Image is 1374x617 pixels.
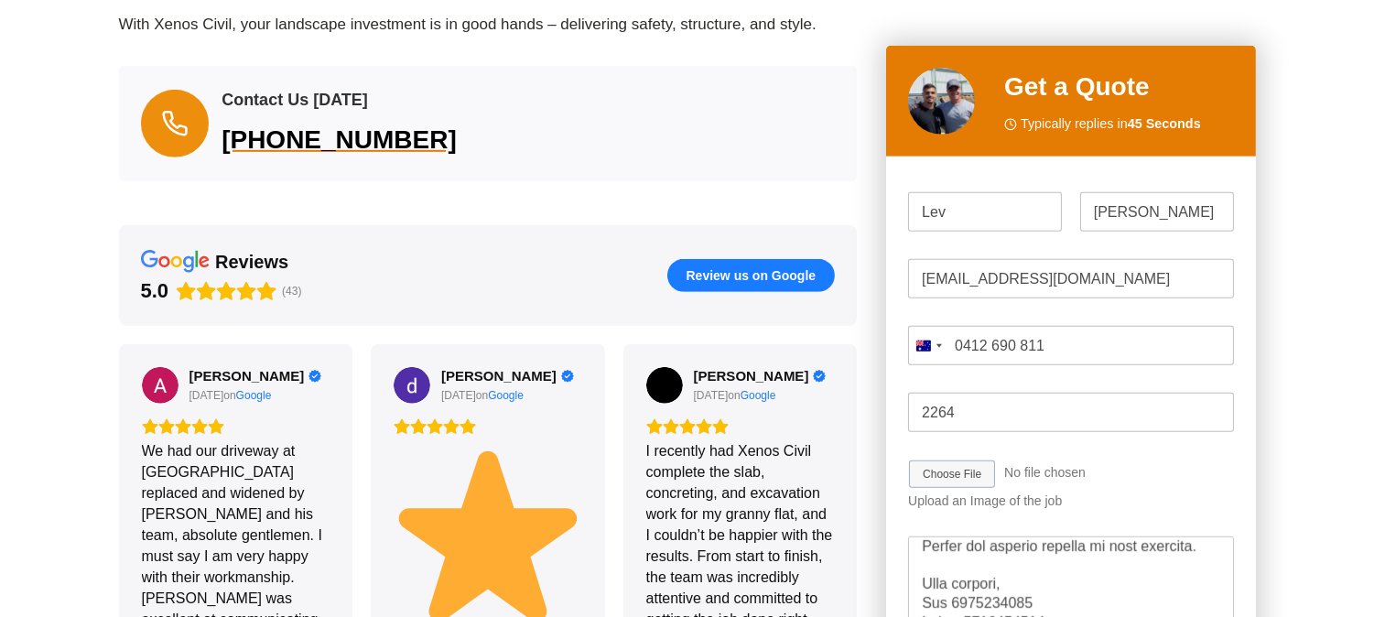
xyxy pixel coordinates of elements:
div: Rating: 5.0 out of 5 [142,418,330,435]
img: damon fyson [394,367,430,404]
h2: Get a Quote [1004,68,1234,106]
div: Rating: 5.0 out of 5 [646,418,835,435]
a: [PHONE_NUMBER] [222,121,584,159]
span: (43) [282,285,301,298]
div: on [189,388,236,403]
span: Review us on Google [687,267,817,284]
input: Mobile [908,326,1233,365]
span: [PERSON_NAME] [189,368,305,384]
span: Typically replies in [1021,114,1201,135]
a: View on Google [646,367,683,404]
span: [PERSON_NAME] [441,368,557,384]
a: View on Google [488,388,524,403]
span: [PERSON_NAME] [694,368,809,384]
div: Rating: 5.0 out of 5 [394,418,582,435]
img: Adrian Revell [142,367,179,404]
div: Google [488,388,524,403]
h6: Contact Us [DATE] [222,88,584,113]
strong: 45 Seconds [1128,116,1201,131]
a: View on Google [236,388,272,403]
div: Upload an Image of the job [908,493,1233,509]
img: Hazar Cevikoglu [646,367,683,404]
div: on [441,388,488,403]
div: 5.0 [141,278,169,304]
a: View on Google [394,367,430,404]
button: Selected country [908,326,948,365]
div: [DATE] [694,388,729,403]
div: Google [236,388,272,403]
a: Review by Hazar Cevikoglu [694,368,827,384]
input: Email [908,259,1233,298]
div: Google [741,388,776,403]
div: Verified Customer [561,370,574,383]
a: Review by Adrian Revell [189,368,322,384]
input: Post Code: E.g 2000 [908,393,1233,432]
div: Verified Customer [308,370,321,383]
p: With Xenos Civil, your landscape investment is in good hands – delivering safety, structure, and ... [119,12,858,37]
a: View on Google [741,388,776,403]
div: Verified Customer [813,370,826,383]
a: View on Google [142,367,179,404]
div: [DATE] [441,388,476,403]
a: Review by damon fyson [441,368,574,384]
div: Rating: 5.0 out of 5 [141,278,277,304]
input: Last Name [1080,192,1234,232]
div: [DATE] [189,388,224,403]
div: on [694,388,741,403]
input: First Name [908,192,1062,232]
div: reviews [215,250,288,274]
button: Review us on Google [667,259,836,292]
